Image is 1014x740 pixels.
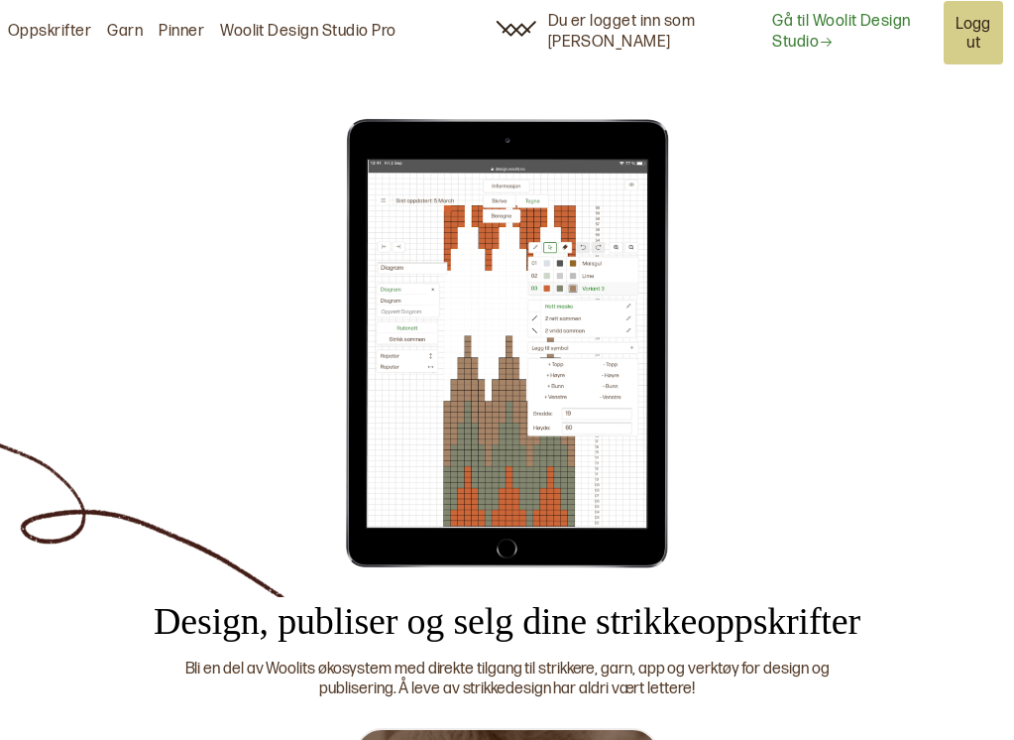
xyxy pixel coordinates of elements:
button: Logg ut [944,1,1003,64]
a: Gå til Woolit Design Studio [772,12,930,54]
div: Design, publiser og selg dine strikkeoppskrifter [123,597,891,646]
img: Woolit ikon [496,21,536,37]
a: Oppskrifter [8,22,91,43]
div: Bli en del av Woolits økosystem med direkte tilgang til strikkere, garn, app og verktøy for desig... [148,660,866,701]
a: Woolit Design Studio Pro [220,22,396,43]
a: Pinner [159,22,204,43]
a: Garn [107,22,143,43]
img: Illustrasjon av Woolit Design Studio Pro [334,115,681,571]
